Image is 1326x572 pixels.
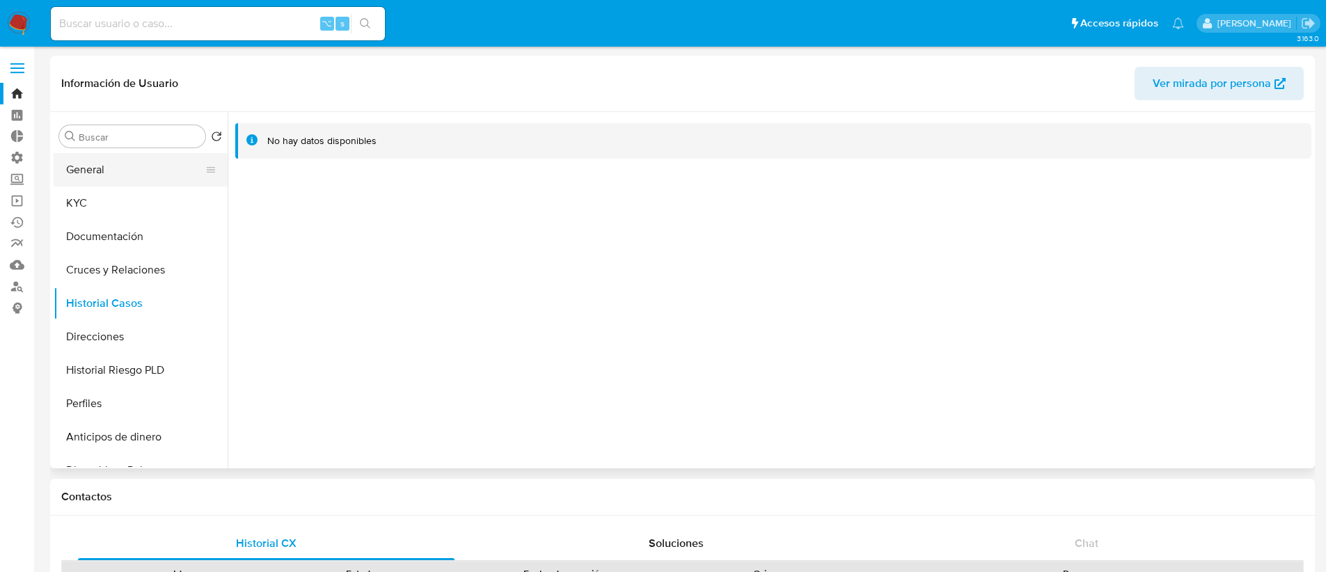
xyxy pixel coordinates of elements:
button: KYC [54,186,228,220]
button: Anticipos de dinero [54,420,228,454]
h1: Contactos [61,490,1304,504]
button: Ver mirada por persona [1135,67,1304,100]
button: Dispositivos Point [54,454,228,487]
button: Volver al orden por defecto [211,131,222,146]
p: ezequielignacio.rocha@mercadolibre.com [1217,17,1296,30]
button: search-icon [351,14,379,33]
button: Buscar [65,131,76,142]
input: Buscar [79,131,200,143]
button: Historial Casos [54,287,228,320]
span: Historial CX [236,535,297,551]
button: Direcciones [54,320,228,353]
a: Salir [1301,16,1316,31]
button: Cruces y Relaciones [54,253,228,287]
button: General [54,153,216,186]
span: Accesos rápidos [1080,16,1158,31]
span: s [340,17,345,30]
h1: Información de Usuario [61,77,178,90]
span: Chat [1075,535,1098,551]
span: ⌥ [322,17,332,30]
button: Historial Riesgo PLD [54,353,228,387]
span: Ver mirada por persona [1153,67,1271,100]
button: Documentación [54,220,228,253]
input: Buscar usuario o caso... [51,15,385,33]
span: Soluciones [649,535,704,551]
button: Perfiles [54,387,228,420]
a: Notificaciones [1172,17,1184,29]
